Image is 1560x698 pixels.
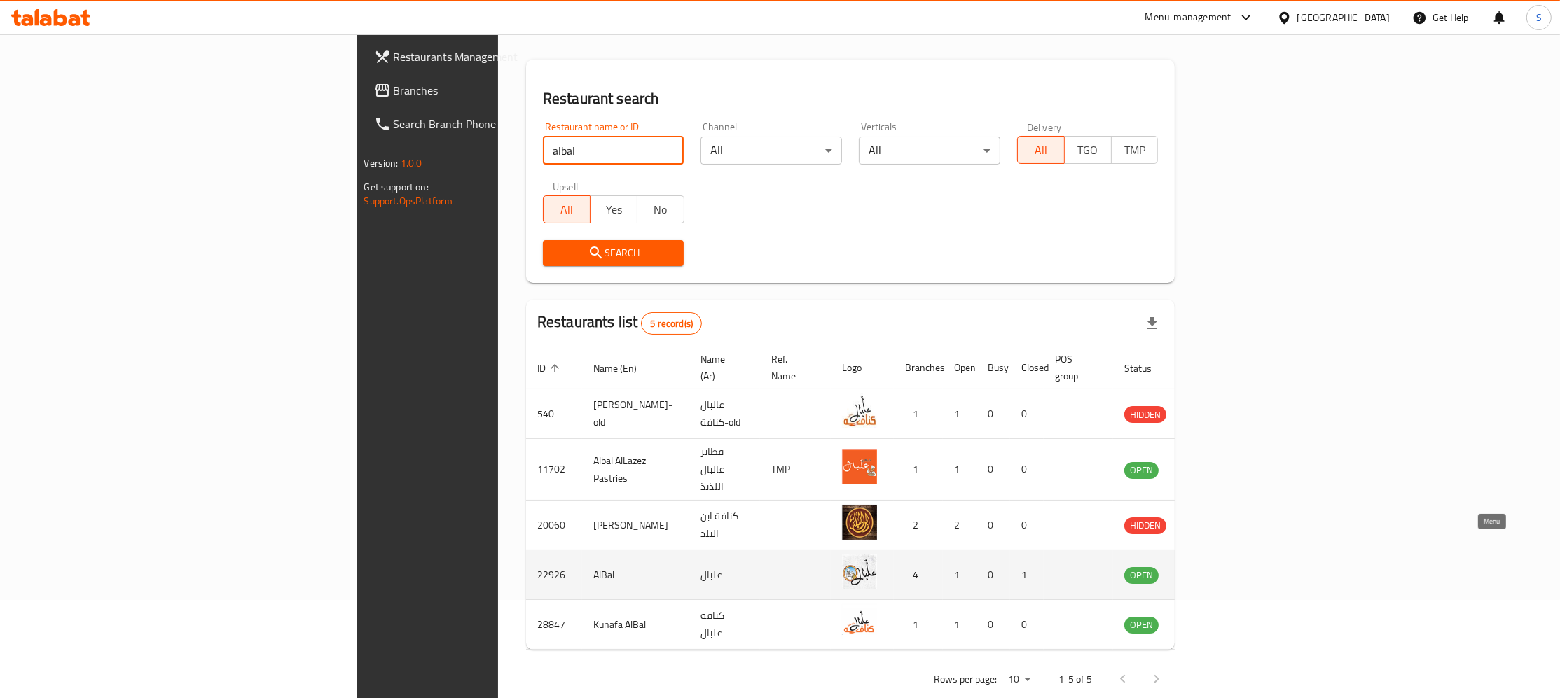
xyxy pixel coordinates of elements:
a: Branches [363,74,618,107]
th: Branches [894,347,943,389]
div: OPEN [1124,617,1159,634]
p: Rows per page: [934,671,997,688]
span: OPEN [1124,567,1159,583]
td: 2 [943,501,976,550]
td: 4 [894,550,943,600]
img: AlBal [842,554,877,589]
a: Restaurants Management [363,40,618,74]
button: All [543,195,591,223]
td: 0 [1010,600,1044,650]
td: [PERSON_NAME] [582,501,689,550]
td: 1 [1010,550,1044,600]
span: OPEN [1124,462,1159,478]
span: TMP [1117,140,1153,160]
div: All [700,137,842,165]
td: 1 [894,439,943,501]
span: HIDDEN [1124,407,1166,423]
div: Export file [1136,307,1169,340]
span: POS group [1055,351,1096,384]
td: 1 [943,600,976,650]
div: All [859,137,1000,165]
td: فطاير عالبال اللذيذ [689,439,760,501]
span: Branches [394,82,607,99]
span: S [1536,10,1542,25]
div: Total records count [641,312,702,335]
span: Status [1124,360,1170,377]
td: كنافة ابن البلد [689,501,760,550]
span: Name (En) [593,360,655,377]
td: 1 [943,389,976,439]
img: Kunafa AlBal [842,604,877,639]
span: 5 record(s) [642,317,701,330]
button: Search [543,240,684,266]
span: Get support on: [364,178,429,196]
span: All [549,200,585,220]
span: Version: [364,154,399,172]
td: 0 [976,550,1010,600]
a: Support.OpsPlatform [364,192,453,210]
div: OPEN [1124,567,1159,584]
button: Yes [590,195,637,223]
td: 0 [1010,389,1044,439]
td: 0 [976,389,1010,439]
span: Ref. Name [771,351,814,384]
input: Search for restaurant name or ID.. [543,137,684,165]
img: albal Kunafa-old [842,393,877,428]
td: كنافة علبال [689,600,760,650]
div: Menu-management [1145,9,1231,26]
button: No [637,195,684,223]
button: All [1017,136,1065,164]
button: TMP [1111,136,1159,164]
td: [PERSON_NAME]-old [582,389,689,439]
span: Search Branch Phone [394,116,607,132]
table: enhanced table [526,347,1235,650]
td: TMP [760,439,831,501]
td: Kunafa AlBal [582,600,689,650]
img: Kunafah Ibn Albalad [842,505,877,540]
td: 2 [894,501,943,550]
td: عالبال كنافة-old [689,389,760,439]
span: TGO [1070,140,1106,160]
td: 0 [1010,439,1044,501]
td: 0 [976,501,1010,550]
span: Yes [596,200,632,220]
div: [GEOGRAPHIC_DATA] [1297,10,1390,25]
span: Search [554,244,673,262]
td: AlBal [582,550,689,600]
th: Busy [976,347,1010,389]
button: TGO [1064,136,1112,164]
td: علبال [689,550,760,600]
h2: Restaurant search [543,88,1159,109]
td: 1 [894,600,943,650]
span: 1.0.0 [401,154,422,172]
span: Restaurants Management [394,48,607,65]
span: ID [537,360,564,377]
img: Albal AlLazez Pastries [842,449,877,484]
th: Closed [1010,347,1044,389]
td: 0 [976,600,1010,650]
td: 1 [894,389,943,439]
div: Rows per page: [1002,669,1036,690]
a: Search Branch Phone [363,107,618,141]
h2: Restaurants list [537,312,702,335]
td: 0 [976,439,1010,501]
th: Open [943,347,976,389]
span: HIDDEN [1124,517,1166,533]
td: Albal AlLazez Pastries [582,439,689,501]
td: 0 [1010,501,1044,550]
span: All [1023,140,1059,160]
td: 1 [943,439,976,501]
span: No [643,200,679,220]
label: Upsell [553,181,579,191]
span: OPEN [1124,617,1159,633]
td: 1 [943,550,976,600]
label: Delivery [1027,122,1062,132]
span: Name (Ar) [700,351,743,384]
p: 1-5 of 5 [1058,671,1092,688]
th: Logo [831,347,894,389]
